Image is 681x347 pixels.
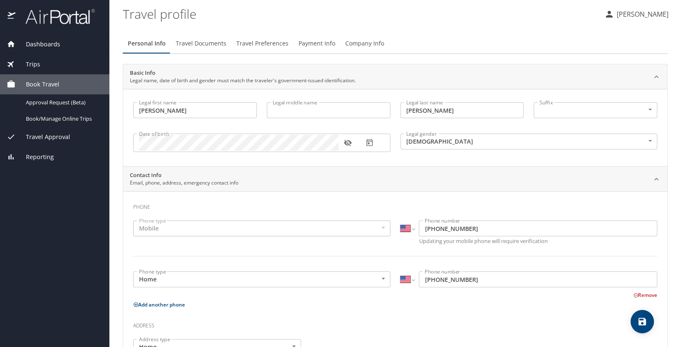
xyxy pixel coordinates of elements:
[26,99,99,106] span: Approval Request (Beta)
[130,69,356,77] h2: Basic Info
[133,198,657,212] h3: Phone
[176,38,226,49] span: Travel Documents
[633,291,657,299] button: Remove
[236,38,289,49] span: Travel Preferences
[8,8,16,25] img: icon-airportal.png
[123,64,667,89] div: Basic InfoLegal name, date of birth and gender must match the traveler's government-issued identi...
[133,317,657,331] h3: Address
[299,38,335,49] span: Payment Info
[26,115,99,123] span: Book/Manage Online Trips
[15,60,40,69] span: Trips
[15,152,54,162] span: Reporting
[400,134,658,149] div: [DEMOGRAPHIC_DATA]
[133,220,390,236] div: Mobile
[128,38,166,49] span: Personal Info
[419,238,658,244] p: Updating your mobile phone will require verification
[16,8,95,25] img: airportal-logo.png
[123,89,667,166] div: Basic InfoLegal name, date of birth and gender must match the traveler's government-issued identi...
[130,77,356,84] p: Legal name, date of birth and gender must match the traveler's government-issued identification.
[130,179,238,187] p: Email, phone, address, emergency contact info
[123,33,668,53] div: Profile
[601,7,672,22] button: [PERSON_NAME]
[630,310,654,333] button: save
[130,171,238,180] h2: Contact Info
[345,38,384,49] span: Company Info
[534,102,657,118] div: ​
[614,9,668,19] p: [PERSON_NAME]
[15,132,70,142] span: Travel Approval
[15,80,59,89] span: Book Travel
[15,40,60,49] span: Dashboards
[123,167,667,192] div: Contact InfoEmail, phone, address, emergency contact info
[133,301,185,308] button: Add another phone
[133,271,390,287] div: Home
[123,1,597,27] h1: Travel profile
